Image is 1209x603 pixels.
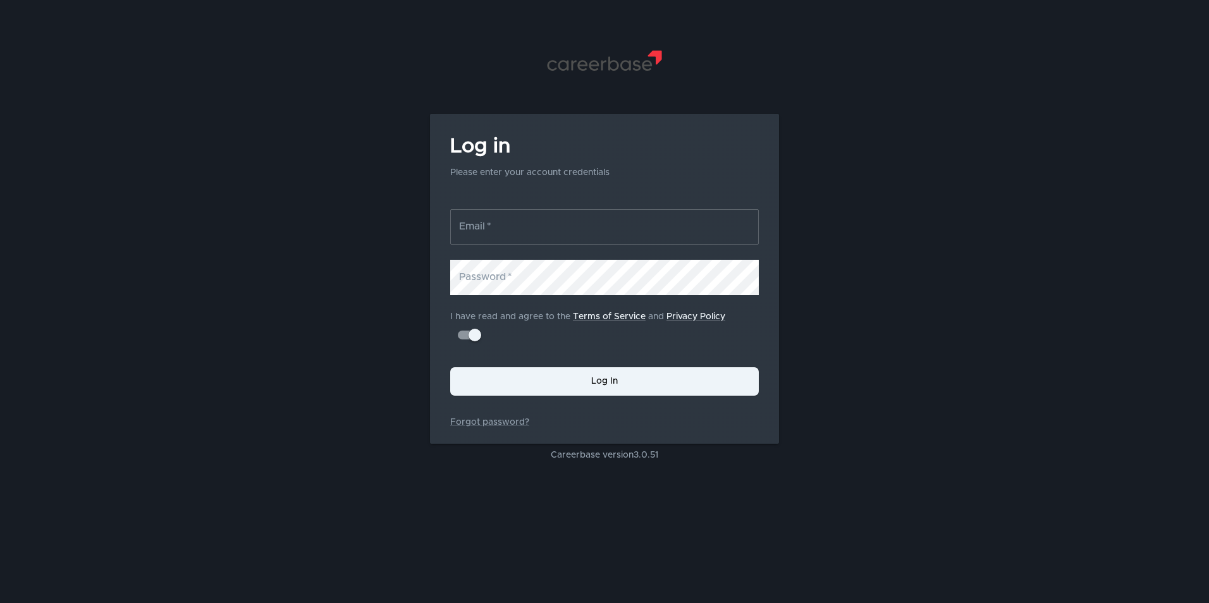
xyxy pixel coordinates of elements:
p: Please enter your account credentials [450,166,610,179]
a: Terms of Service [573,312,646,321]
h4: Log in [450,134,610,159]
a: Forgot password? [450,416,759,429]
a: Privacy Policy [666,312,725,321]
p: Careerbase version 3.0.51 [430,449,779,461]
p: I have read and agree to the and [450,310,759,323]
button: Log In [450,367,759,396]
